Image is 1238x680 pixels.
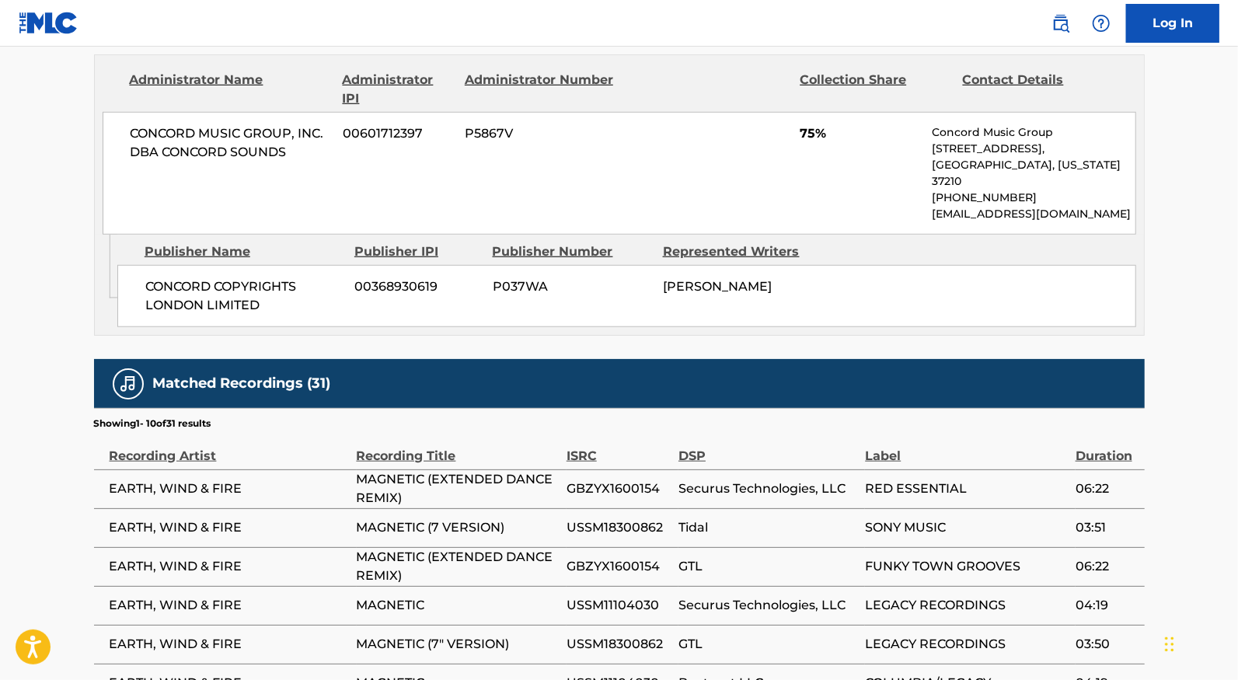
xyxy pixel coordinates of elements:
[678,518,857,537] span: Tidal
[1076,431,1137,466] div: Duration
[354,242,481,261] div: Publisher IPI
[678,596,857,615] span: Securus Technologies, LLC
[130,71,331,108] div: Administrator Name
[110,479,349,498] span: EARTH, WIND & FIRE
[110,518,349,537] span: EARTH, WIND & FIRE
[357,431,559,466] div: Recording Title
[357,518,559,537] span: MAGNETIC (7 VERSION)
[493,242,651,261] div: Publisher Number
[865,596,1067,615] span: LEGACY RECORDINGS
[1045,8,1076,39] a: Public Search
[19,12,78,34] img: MLC Logo
[357,548,559,585] span: MAGNETIC (EXTENDED DANCE REMIX)
[357,596,559,615] span: MAGNETIC
[678,479,857,498] span: Securus Technologies, LLC
[153,375,331,392] h5: Matched Recordings (31)
[465,124,616,143] span: P5867V
[663,279,772,294] span: [PERSON_NAME]
[1165,621,1174,668] div: Drag
[119,375,138,393] img: Matched Recordings
[355,277,481,296] span: 00368930619
[663,242,821,261] div: Represented Writers
[94,417,211,431] p: Showing 1 - 10 of 31 results
[110,596,349,615] span: EARTH, WIND & FIRE
[1086,8,1117,39] div: Help
[110,431,349,466] div: Recording Artist
[1076,518,1137,537] span: 03:51
[343,124,453,143] span: 00601712397
[110,557,349,576] span: EARTH, WIND & FIRE
[932,206,1135,222] p: [EMAIL_ADDRESS][DOMAIN_NAME]
[865,518,1067,537] span: SONY MUSIC
[1076,479,1137,498] span: 06:22
[678,557,857,576] span: GTL
[357,635,559,654] span: MAGNETIC (7" VERSION)
[678,635,857,654] span: GTL
[567,635,671,654] span: USSM18300862
[567,518,671,537] span: USSM18300862
[1092,14,1111,33] img: help
[1051,14,1070,33] img: search
[932,190,1135,206] p: [PHONE_NUMBER]
[567,557,671,576] span: GBZYX1600154
[800,124,920,143] span: 75%
[963,71,1114,108] div: Contact Details
[1076,635,1137,654] span: 03:50
[1076,596,1137,615] span: 04:19
[1160,605,1238,680] iframe: Chat Widget
[131,124,332,162] span: CONCORD MUSIC GROUP, INC. DBA CONCORD SOUNDS
[1126,4,1219,43] a: Log In
[145,242,343,261] div: Publisher Name
[865,557,1067,576] span: FUNKY TOWN GROOVES
[145,277,344,315] span: CONCORD COPYRIGHTS LONDON LIMITED
[865,479,1067,498] span: RED ESSENTIAL
[343,71,453,108] div: Administrator IPI
[932,124,1135,141] p: Concord Music Group
[800,71,950,108] div: Collection Share
[493,277,651,296] span: P037WA
[567,431,671,466] div: ISRC
[1076,557,1137,576] span: 06:22
[357,470,559,507] span: MAGNETIC (EXTENDED DANCE REMIX)
[110,635,349,654] span: EARTH, WIND & FIRE
[932,157,1135,190] p: [GEOGRAPHIC_DATA], [US_STATE] 37210
[465,71,616,108] div: Administrator Number
[932,141,1135,157] p: [STREET_ADDRESS],
[567,479,671,498] span: GBZYX1600154
[678,431,857,466] div: DSP
[865,431,1067,466] div: Label
[865,635,1067,654] span: LEGACY RECORDINGS
[567,596,671,615] span: USSM11104030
